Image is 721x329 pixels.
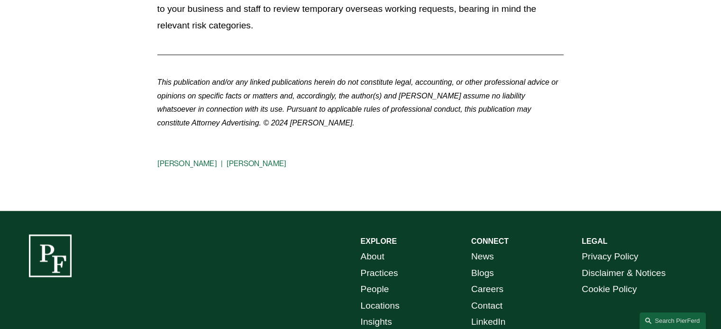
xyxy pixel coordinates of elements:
a: Locations [361,298,400,314]
a: People [361,281,389,298]
a: News [471,249,494,265]
a: Blogs [471,265,494,282]
a: [PERSON_NAME] [227,159,286,168]
strong: CONNECT [471,237,509,245]
a: Practices [361,265,398,282]
a: Contact [471,298,502,314]
strong: EXPLORE [361,237,397,245]
em: This publication and/or any linked publications herein do not constitute legal, accounting, or ot... [157,78,560,127]
a: Cookie Policy [582,281,637,298]
a: Careers [471,281,503,298]
a: About [361,249,384,265]
a: Search this site [639,312,706,329]
a: [PERSON_NAME] [157,159,217,168]
a: Privacy Policy [582,249,638,265]
strong: LEGAL [582,237,607,245]
a: Disclaimer & Notices [582,265,666,282]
